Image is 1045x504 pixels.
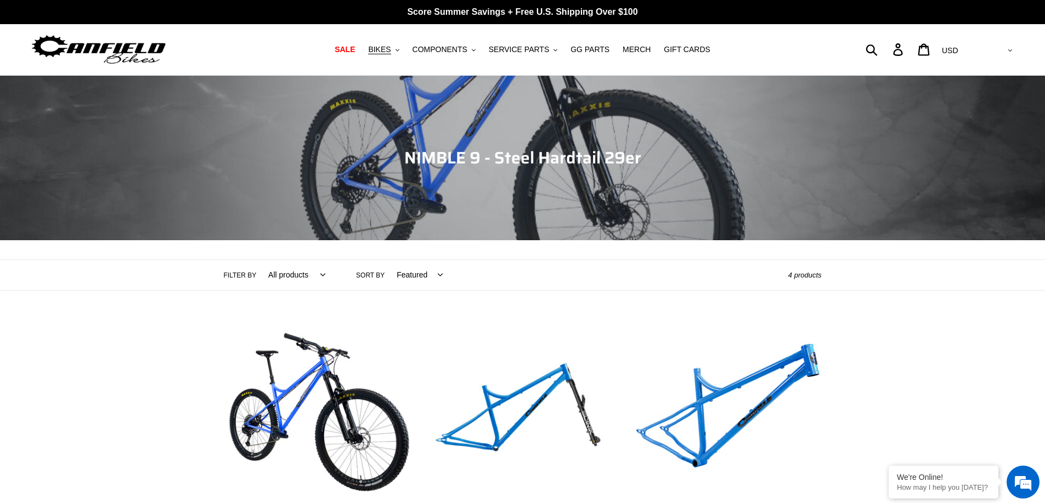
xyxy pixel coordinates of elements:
[30,32,167,67] img: Canfield Bikes
[570,45,609,54] span: GG PARTS
[329,42,360,57] a: SALE
[489,45,549,54] span: SERVICE PARTS
[658,42,716,57] a: GIFT CARDS
[224,270,257,280] label: Filter by
[872,37,900,61] input: Search
[413,45,467,54] span: COMPONENTS
[788,271,822,279] span: 4 products
[407,42,481,57] button: COMPONENTS
[363,42,404,57] button: BIKES
[483,42,563,57] button: SERVICE PARTS
[897,473,990,482] div: We're Online!
[356,270,385,280] label: Sort by
[404,145,641,171] span: NIMBLE 9 - Steel Hardtail 29er
[617,42,656,57] a: MERCH
[368,45,391,54] span: BIKES
[897,483,990,491] p: How may I help you today?
[664,45,710,54] span: GIFT CARDS
[335,45,355,54] span: SALE
[565,42,615,57] a: GG PARTS
[623,45,651,54] span: MERCH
